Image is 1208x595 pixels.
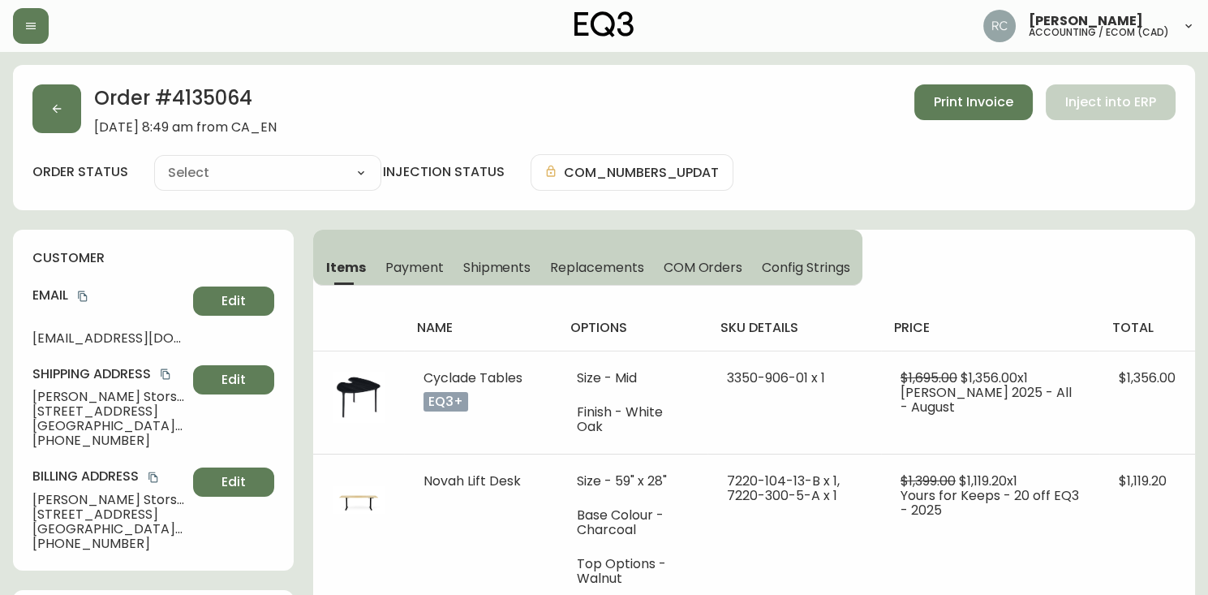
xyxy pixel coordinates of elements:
h4: Shipping Address [32,365,187,383]
p: eq3+ [423,392,468,412]
span: 7220-104-13-B x 1, 7220-300-5-A x 1 [727,472,840,505]
li: Finish - White Oak [577,405,688,434]
span: $1,399.00 [901,472,956,490]
span: [PHONE_NUMBER] [32,433,187,448]
span: Novah Lift Desk [423,472,521,490]
span: [PERSON_NAME] 2025 - All - August [901,383,1072,416]
li: Top Options - Walnut [577,557,688,586]
img: f4ba4e02bd060be8f1386e3ca455bd0e [983,10,1016,42]
h4: price [894,319,1086,337]
span: [PHONE_NUMBER] [32,537,187,551]
span: COM Orders [664,259,743,276]
span: Items [326,259,366,276]
span: Edit [221,473,246,491]
li: Size - 59" x 28" [577,474,688,489]
h4: Billing Address [32,468,187,485]
h2: Order # 4135064 [94,84,277,120]
h4: Email [32,287,187,304]
span: Replacements [550,259,643,276]
button: copy [145,469,161,485]
span: [PERSON_NAME] Storsley [32,493,187,507]
button: Edit [193,468,274,497]
span: [GEOGRAPHIC_DATA][PERSON_NAME] , MB , R2E 0L3 , CA [32,419,187,433]
button: copy [157,366,174,382]
span: $1,356.00 [1119,369,1176,387]
h4: customer [32,249,274,267]
button: Edit [193,365,274,395]
h4: total [1112,319,1182,337]
span: Print Invoice [934,93,1013,111]
img: logo [574,11,634,37]
h4: options [570,319,694,337]
span: Yours for Keeps - 20 off EQ3 - 2025 [901,486,1079,520]
span: [STREET_ADDRESS] [32,507,187,522]
span: 3350-906-01 x 1 [727,369,825,387]
button: Edit [193,287,274,316]
img: 7220-300-M-400-1-clm6ygd65163p0190t3fnn6q8.jpg [333,474,385,526]
span: Shipments [463,259,531,276]
label: order status [32,163,128,181]
h4: injection status [383,163,505,181]
span: [DATE] 8:49 am from CA_EN [94,120,277,135]
li: Base Colour - Charcoal [577,508,688,537]
img: 15ca93f9-60e8-47fc-843c-8eb2a4b3d5c7Optional[3350-906-11-FE1MWENBLX].jpg [333,371,385,423]
span: [GEOGRAPHIC_DATA][PERSON_NAME] , MB , R2E 0L3 , CA [32,522,187,537]
span: $1,356.00 x 1 [961,369,1028,387]
span: [EMAIL_ADDRESS][DOMAIN_NAME] [32,331,187,346]
span: $1,119.20 x 1 [959,472,1017,490]
button: copy [75,288,91,304]
span: [STREET_ADDRESS] [32,404,187,419]
span: $1,119.20 [1119,472,1167,490]
span: [PERSON_NAME] [1029,15,1143,28]
h5: accounting / ecom (cad) [1029,28,1169,37]
span: Edit [221,292,246,310]
button: Print Invoice [914,84,1033,120]
span: Payment [385,259,444,276]
span: [PERSON_NAME] Storsley [32,390,187,404]
h4: name [417,319,544,337]
span: Edit [221,371,246,389]
span: Config Strings [762,259,849,276]
span: $1,695.00 [901,369,957,387]
span: Cyclade Tables [423,369,522,387]
li: Size - Mid [577,371,688,386]
h4: sku details [720,319,868,337]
